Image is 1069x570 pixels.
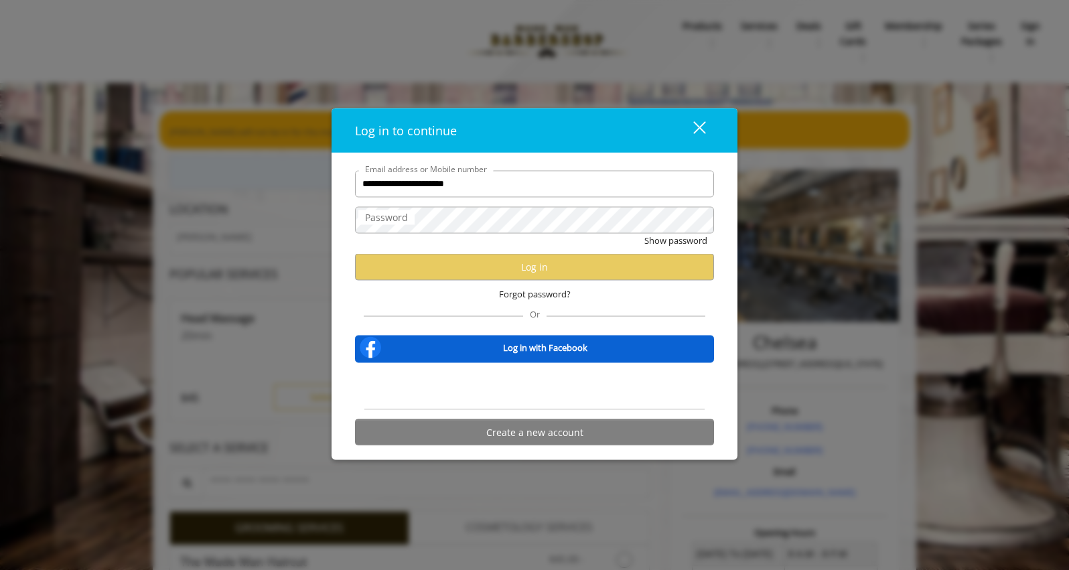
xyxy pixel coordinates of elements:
iframe: Sign in with Google Button [467,372,603,401]
button: close dialog [668,117,714,144]
button: Create a new account [355,419,714,445]
span: Or [523,308,547,320]
button: Show password [644,233,707,247]
input: Password [355,206,714,233]
button: Log in [355,254,714,280]
div: close dialog [678,121,705,141]
span: Forgot password? [499,287,571,301]
b: Log in with Facebook [503,340,587,354]
label: Password [358,210,415,224]
input: Email address or Mobile number [355,170,714,197]
label: Email address or Mobile number [358,162,494,175]
span: Log in to continue [355,122,457,138]
img: facebook-logo [357,334,384,361]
